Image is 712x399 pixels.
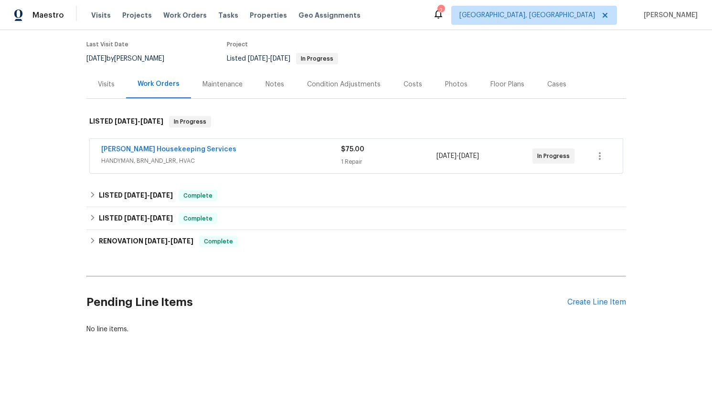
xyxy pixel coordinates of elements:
[138,79,180,89] div: Work Orders
[404,80,422,89] div: Costs
[86,280,567,325] h2: Pending Line Items
[200,237,237,246] span: Complete
[490,80,524,89] div: Floor Plans
[86,207,626,230] div: LISTED [DATE]-[DATE]Complete
[86,42,128,47] span: Last Visit Date
[163,10,207,20] span: Work Orders
[459,153,479,159] span: [DATE]
[170,238,193,244] span: [DATE]
[270,55,290,62] span: [DATE]
[437,6,444,15] div: 2
[86,325,626,334] div: No line items.
[99,190,173,201] h6: LISTED
[298,10,361,20] span: Geo Assignments
[86,55,106,62] span: [DATE]
[101,156,341,166] span: HANDYMAN, BRN_AND_LRR, HVAC
[140,118,163,125] span: [DATE]
[170,117,210,126] span: In Progress
[124,192,147,199] span: [DATE]
[124,215,173,221] span: -
[115,118,163,125] span: -
[150,192,173,199] span: [DATE]
[99,213,173,224] h6: LISTED
[124,215,147,221] span: [DATE]
[537,151,574,161] span: In Progress
[227,55,338,62] span: Listed
[436,153,457,159] span: [DATE]
[567,298,626,307] div: Create Line Item
[101,146,236,153] a: [PERSON_NAME] Housekeeping Services
[115,118,138,125] span: [DATE]
[266,80,284,89] div: Notes
[250,10,287,20] span: Properties
[180,191,216,200] span: Complete
[145,238,193,244] span: -
[227,42,248,47] span: Project
[248,55,268,62] span: [DATE]
[124,192,173,199] span: -
[99,236,193,247] h6: RENOVATION
[86,230,626,253] div: RENOVATION [DATE]-[DATE]Complete
[86,184,626,207] div: LISTED [DATE]-[DATE]Complete
[91,10,111,20] span: Visits
[218,12,238,19] span: Tasks
[122,10,152,20] span: Projects
[547,80,566,89] div: Cases
[180,214,216,223] span: Complete
[98,80,115,89] div: Visits
[32,10,64,20] span: Maestro
[297,56,337,62] span: In Progress
[89,116,163,127] h6: LISTED
[86,53,176,64] div: by [PERSON_NAME]
[640,10,698,20] span: [PERSON_NAME]
[202,80,243,89] div: Maintenance
[459,10,595,20] span: [GEOGRAPHIC_DATA], [GEOGRAPHIC_DATA]
[341,157,437,167] div: 1 Repair
[445,80,468,89] div: Photos
[86,106,626,137] div: LISTED [DATE]-[DATE]In Progress
[145,238,168,244] span: [DATE]
[436,151,479,161] span: -
[307,80,381,89] div: Condition Adjustments
[150,215,173,221] span: [DATE]
[248,55,290,62] span: -
[341,146,364,153] span: $75.00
